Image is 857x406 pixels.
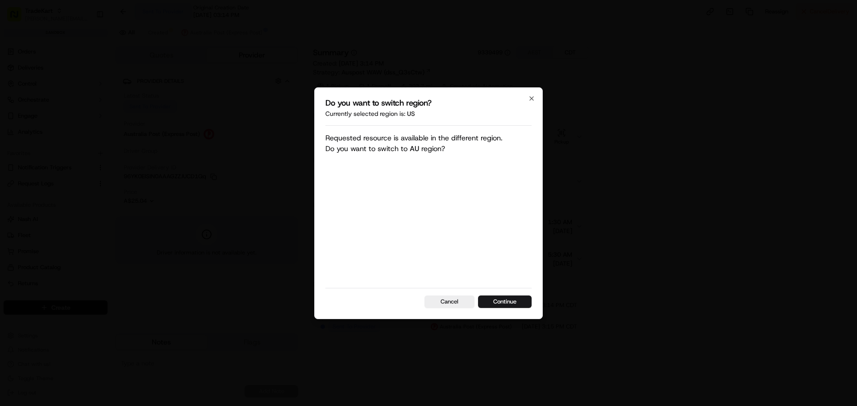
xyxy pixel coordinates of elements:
span: AU [410,144,419,153]
p: Currently selected region is: [325,109,532,118]
button: Continue [478,295,532,308]
h2: Do you want to switch region? [325,98,532,107]
p: Requested resource is available in the different region. Do you want to switch to region? [325,133,503,281]
button: Cancel [424,295,474,308]
span: us [407,110,415,118]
